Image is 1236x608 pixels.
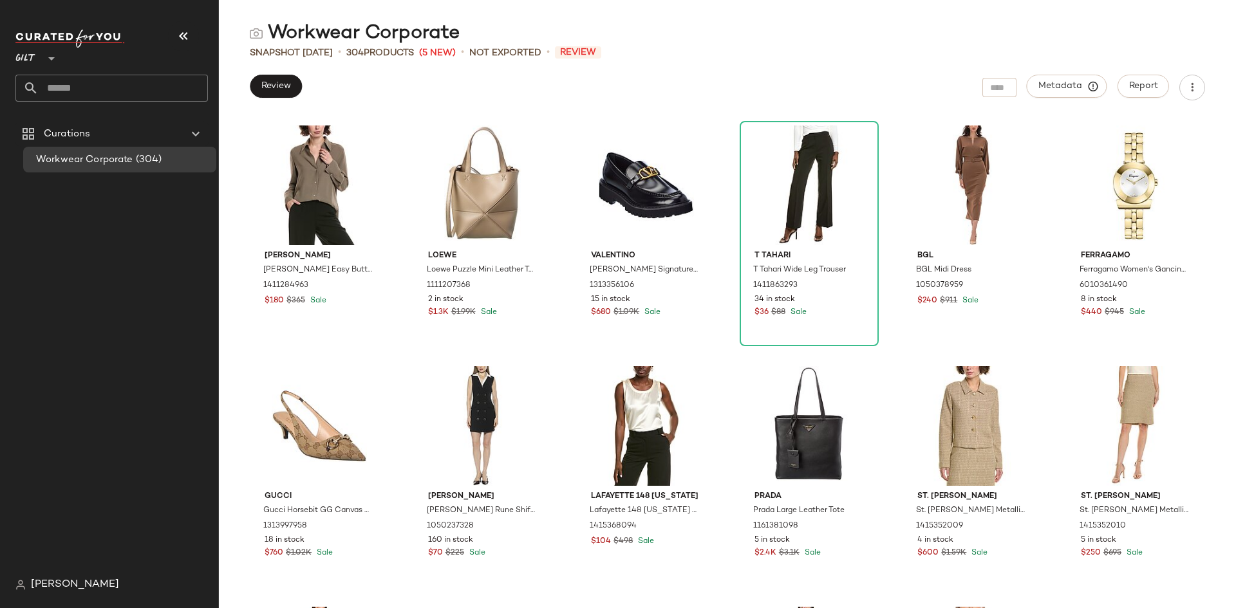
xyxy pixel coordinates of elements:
span: Metadata [1038,80,1096,92]
span: • [461,45,464,60]
span: Not Exported [469,46,541,60]
span: [PERSON_NAME] [428,491,538,502]
span: $70 [428,548,443,559]
span: • [338,45,341,60]
span: 15 in stock [591,294,630,306]
span: $600 [917,548,939,559]
span: $1.09K [613,307,639,318]
img: 6010361490_RLLATH.jpg [1071,125,1201,245]
span: 5 in stock [754,535,790,546]
button: Report [1118,75,1169,98]
span: Prada [754,491,864,502]
span: 1050237328 [427,520,474,532]
span: Report [1128,81,1158,91]
button: Review [250,75,302,98]
span: (304) [133,152,162,167]
span: 8 in stock [1081,294,1117,306]
span: • [547,45,550,60]
span: 1313356106 [590,280,634,291]
span: T Tahari [754,250,864,262]
span: 1161381098 [753,520,798,532]
span: 18 in stock [265,535,304,546]
img: 1415352010_RLLATH.jpg [1071,366,1201,486]
span: 1411863293 [753,280,798,291]
img: 1313997958_RLLATH.jpg [254,366,384,486]
span: 6010361490 [1080,280,1128,291]
span: $180 [265,295,284,307]
span: Gucci Horsebit GG Canvas Slingback Pump [263,505,373,517]
div: Workwear Corporate [250,21,460,46]
span: St. [PERSON_NAME] [917,491,1027,502]
img: 1415368094_RLLATH.jpg [581,366,711,486]
span: $440 [1081,307,1102,318]
span: Snapshot [DATE] [250,46,333,60]
span: Sale [960,297,979,305]
img: 1161381098_RLLATH.jpg [744,366,874,486]
span: Sale [1127,308,1145,317]
span: Ferragamo [1081,250,1190,262]
span: $945 [1105,307,1124,318]
span: St. [PERSON_NAME] [1081,491,1190,502]
span: 304 [346,48,364,58]
span: Loewe Puzzle Mini Leather Tote [427,264,536,276]
span: $695 [1103,548,1121,559]
img: svg%3e [15,580,26,590]
span: [PERSON_NAME] Easy Button Blouse [263,264,373,276]
span: 34 in stock [754,294,795,306]
span: 1411284963 [263,280,308,291]
span: $104 [591,536,611,548]
span: Lafayette 148 [US_STATE] [591,491,700,502]
img: 1415352009_RLLATH.jpg [907,366,1037,486]
span: [PERSON_NAME] [265,250,374,262]
span: Review [555,46,601,59]
span: Gucci [265,491,374,502]
span: $1.99K [451,307,476,318]
span: Loewe [428,250,538,262]
div: Products [346,46,414,60]
span: $240 [917,295,937,307]
span: 1415368094 [590,520,637,532]
span: $498 [613,536,633,548]
span: $225 [445,548,464,559]
span: (5 New) [419,46,456,60]
span: Sale [1124,549,1143,557]
span: Gilt [15,44,36,67]
span: $36 [754,307,769,318]
span: St. [PERSON_NAME] Metallic Tweed Jacket [916,505,1025,517]
span: $1.02K [286,548,312,559]
span: Sale [642,308,660,317]
span: [PERSON_NAME] Rune Shift Dress [427,505,536,517]
span: Sale [635,537,654,546]
span: Valentino [591,250,700,262]
img: cfy_white_logo.C9jOOHJF.svg [15,30,125,48]
span: 5 in stock [1081,535,1116,546]
span: $250 [1081,548,1101,559]
img: 1313356106_RLLATH.jpg [581,125,711,245]
span: 1050378959 [916,280,963,291]
span: $2.4K [754,548,776,559]
span: Sale [788,308,807,317]
button: Metadata [1027,75,1107,98]
span: BGL [917,250,1027,262]
span: 1415352009 [916,520,963,532]
span: Sale [308,297,326,305]
span: Workwear Corporate [36,152,133,167]
span: Prada Large Leather Tote [753,505,845,517]
span: $3.1K [779,548,800,559]
span: $1.59K [941,548,966,559]
span: Curations [44,127,90,142]
span: $680 [591,307,611,318]
span: 160 in stock [428,535,473,546]
span: 1111207368 [427,280,471,291]
span: Ferragamo Women's Gancino Watch [1080,264,1189,276]
span: Lafayette 148 [US_STATE] Perla Silk Blouse [590,505,699,517]
span: Sale [478,308,497,317]
img: 1411284963_RLLATH.jpg [254,125,384,245]
img: svg%3e [250,27,263,40]
span: $1.3K [428,307,449,318]
img: 1411863293_RLLATH.jpg [744,125,874,245]
img: 1050237328_RLLATH.jpg [418,366,548,486]
span: Sale [314,549,333,557]
span: [PERSON_NAME] Signature Leather Loafer [590,264,699,276]
span: 1313997958 [263,520,307,532]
